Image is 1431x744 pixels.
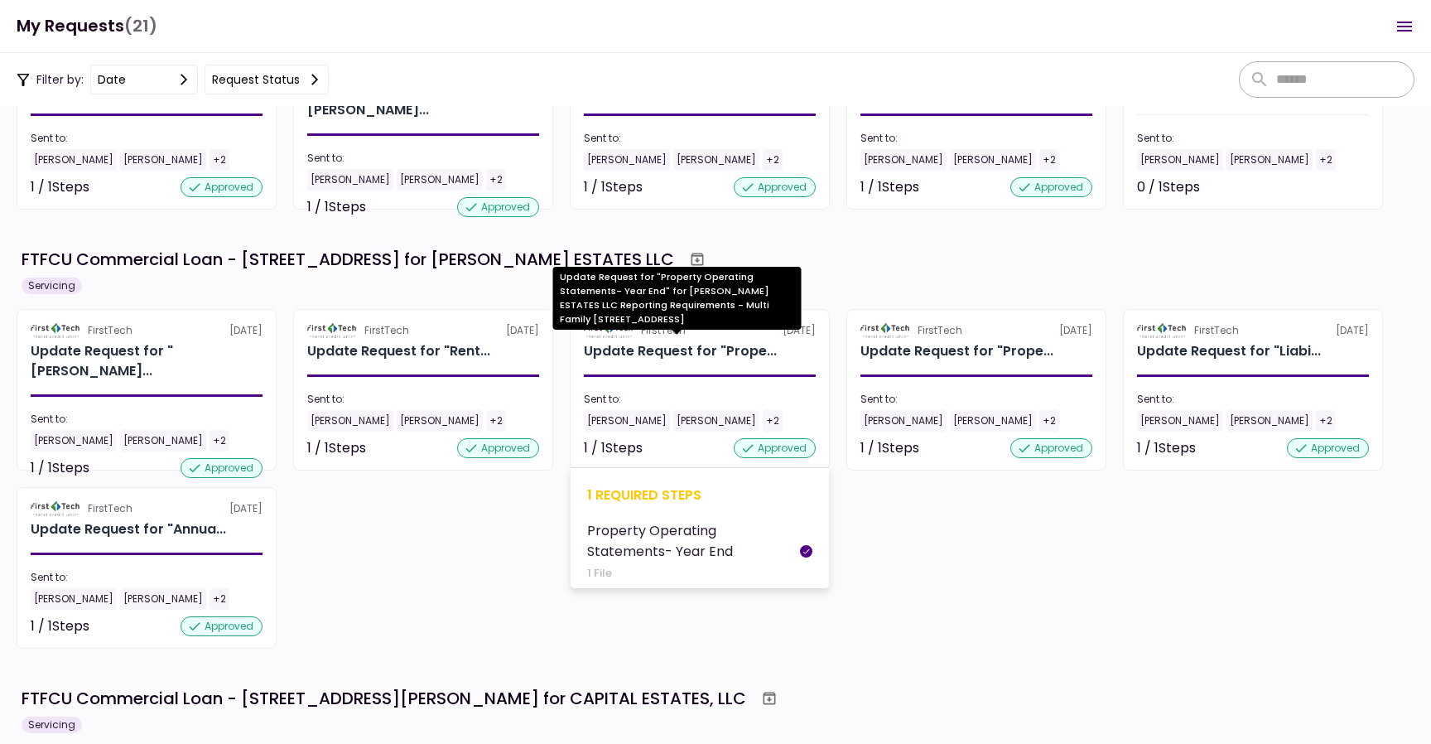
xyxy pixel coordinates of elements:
[584,131,816,146] div: Sent to:
[397,169,483,191] div: [PERSON_NAME]
[584,177,643,197] div: 1 / 1 Steps
[88,501,132,516] div: FirstTech
[584,438,643,458] div: 1 / 1 Steps
[1137,438,1196,458] div: 1 / 1 Steps
[120,149,206,171] div: [PERSON_NAME]
[763,410,783,432] div: +2
[307,323,358,338] img: Partner logo
[553,267,802,330] div: Update Request for "Property Operating Statements- Year End" for [PERSON_NAME] ESTATES LLC Report...
[486,410,506,432] div: +2
[950,410,1036,432] div: [PERSON_NAME]
[1039,410,1059,432] div: +2
[860,177,919,197] div: 1 / 1 Steps
[457,438,539,458] div: approved
[31,570,263,585] div: Sent to:
[307,392,539,407] div: Sent to:
[1010,177,1092,197] div: approved
[587,520,800,562] div: Property Operating Statements- Year End
[17,9,157,43] h1: My Requests
[1194,323,1239,338] div: FirstTech
[17,65,329,94] div: Filter by:
[457,197,539,217] div: approved
[860,131,1092,146] div: Sent to:
[486,169,506,191] div: +2
[307,341,490,361] div: Update Request for "Rent Roll" for CARL ESTATES LLC Reporting Requirements - Multi Family 1929 Bl...
[307,323,539,338] div: [DATE]
[22,717,82,733] div: Servicing
[31,458,89,478] div: 1 / 1 Steps
[1010,438,1092,458] div: approved
[307,438,366,458] div: 1 / 1 Steps
[860,323,911,338] img: Partner logo
[307,410,393,432] div: [PERSON_NAME]
[1137,323,1188,338] img: Partner logo
[860,341,1053,361] div: Update Request for "Property Hazard Insurance Policy" for CARL ESTATES LLC Reporting Requirements...
[364,323,409,338] div: FirstTech
[682,244,712,274] button: Archive workflow
[860,323,1092,338] div: [DATE]
[98,70,126,89] div: date
[307,197,366,217] div: 1 / 1 Steps
[1137,392,1369,407] div: Sent to:
[860,438,919,458] div: 1 / 1 Steps
[397,410,483,432] div: [PERSON_NAME]
[31,588,117,610] div: [PERSON_NAME]
[22,278,82,294] div: Servicing
[1137,323,1369,338] div: [DATE]
[1385,7,1424,46] button: Open menu
[31,501,263,516] div: [DATE]
[31,323,81,338] img: Partner logo
[205,65,329,94] button: Request status
[1137,410,1223,432] div: [PERSON_NAME]
[210,588,229,610] div: +2
[22,686,746,711] div: FTFCU Commercial Loan - [STREET_ADDRESS][PERSON_NAME] for CAPITAL ESTATES, LLC
[31,616,89,636] div: 1 / 1 Steps
[307,169,393,191] div: [PERSON_NAME]
[31,323,263,338] div: [DATE]
[307,151,539,166] div: Sent to:
[31,177,89,197] div: 1 / 1 Steps
[31,412,263,427] div: Sent to:
[120,588,206,610] div: [PERSON_NAME]
[1137,341,1321,361] div: Update Request for "Liability Insurance Policy" for CARL ESTATES LLC Reporting Requirements - Mul...
[22,247,674,272] div: FTFCU Commercial Loan - [STREET_ADDRESS] for [PERSON_NAME] ESTATES LLC
[181,177,263,197] div: approved
[584,149,670,171] div: [PERSON_NAME]
[1137,177,1200,197] div: 0 / 1 Steps
[210,149,229,171] div: +2
[31,519,226,539] div: Update Request for "Annual ERQ" for CARL ESTATES LLC Reporting Requirements - Multi Family 1929 B...
[763,149,783,171] div: +2
[754,684,784,713] button: Archive workflow
[120,430,206,452] div: [PERSON_NAME]
[31,501,81,516] img: Partner logo
[181,458,263,478] div: approved
[860,149,947,171] div: [PERSON_NAME]
[210,430,229,452] div: +2
[584,341,777,361] div: Update Request for "Property Operating Statements- Year End" for CARL ESTATES LLC Reporting Requi...
[1226,149,1313,171] div: [PERSON_NAME]
[90,65,198,94] button: date
[734,177,816,197] div: approved
[181,616,263,636] div: approved
[1294,177,1369,197] div: Not started
[860,392,1092,407] div: Sent to:
[584,410,670,432] div: [PERSON_NAME]
[1226,410,1313,432] div: [PERSON_NAME]
[31,149,117,171] div: [PERSON_NAME]
[673,149,759,171] div: [PERSON_NAME]
[31,430,117,452] div: [PERSON_NAME]
[673,410,759,432] div: [PERSON_NAME]
[124,9,157,43] span: (21)
[1316,149,1336,171] div: +2
[950,149,1036,171] div: [PERSON_NAME]
[1137,149,1223,171] div: [PERSON_NAME]
[1039,149,1059,171] div: +2
[918,323,962,338] div: FirstTech
[587,485,812,505] div: 1 required steps
[31,131,263,146] div: Sent to:
[587,565,800,582] div: 1 File
[1137,131,1369,146] div: Sent to:
[1316,410,1336,432] div: +2
[1287,438,1369,458] div: approved
[734,438,816,458] div: approved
